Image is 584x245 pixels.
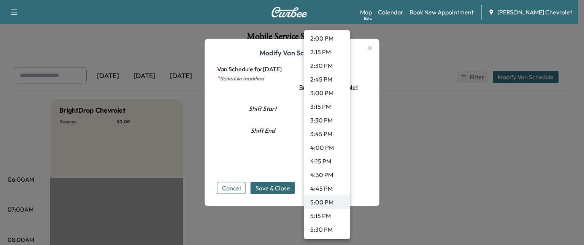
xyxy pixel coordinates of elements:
li: 5:30 PM [304,223,350,236]
li: 2:45 PM [304,72,350,86]
li: 2:00 PM [304,31,350,45]
li: 3:45 PM [304,127,350,141]
li: 5:00 PM [304,195,350,209]
li: 4:15 PM [304,154,350,168]
li: 2:15 PM [304,45,350,59]
li: 3:30 PM [304,113,350,127]
li: 4:00 PM [304,141,350,154]
li: 4:30 PM [304,168,350,182]
li: 5:15 PM [304,209,350,223]
li: 4:45 PM [304,182,350,195]
li: 3:15 PM [304,100,350,113]
li: 2:30 PM [304,59,350,72]
li: 3:00 PM [304,86,350,100]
